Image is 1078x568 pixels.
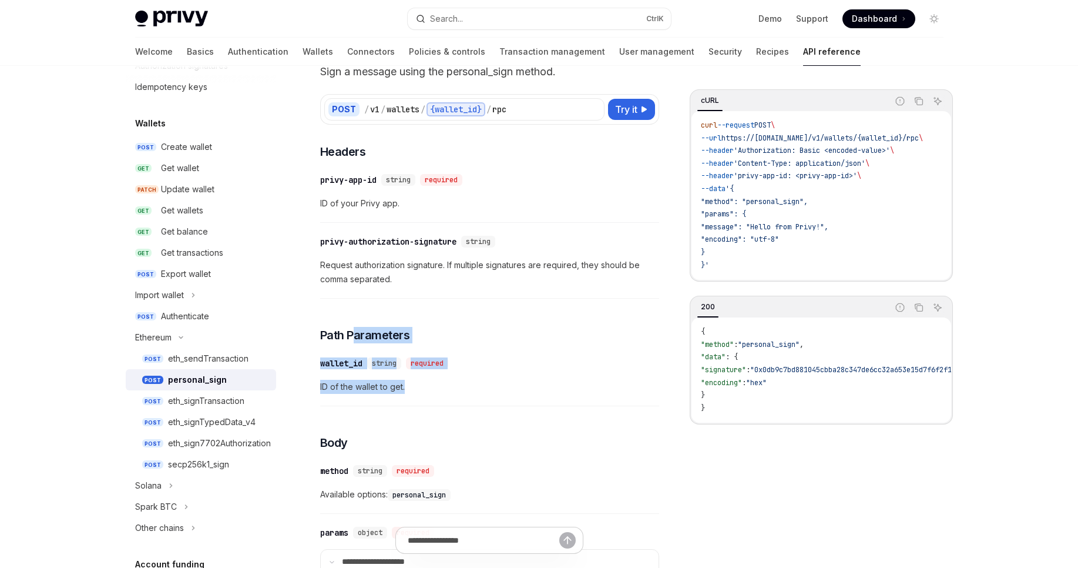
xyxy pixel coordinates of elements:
[126,263,276,285] a: POSTExport wallet
[320,380,659,394] span: ID of the wallet to get.
[328,102,360,116] div: POST
[771,121,775,130] span: \
[466,237,491,246] span: string
[734,146,890,155] span: 'Authorization: Basic <encoded-value>'
[701,133,721,143] span: --url
[892,93,908,109] button: Report incorrect code
[126,200,276,221] a: GETGet wallets
[126,76,276,98] a: Idempotency keys
[161,309,209,323] div: Authenticate
[372,359,397,368] span: string
[142,397,163,406] span: POST
[919,133,923,143] span: \
[742,378,746,387] span: :
[126,517,276,539] button: Toggle Other chains section
[701,197,808,206] span: "method": "personal_sign",
[717,121,754,130] span: --request
[803,38,861,66] a: API reference
[499,38,605,66] a: Transaction management
[135,38,173,66] a: Welcome
[126,285,276,306] button: Toggle Import wallet section
[161,225,208,239] div: Get balance
[492,103,506,115] div: rpc
[406,357,448,369] div: required
[126,179,276,200] a: PATCHUpdate wallet
[701,235,779,244] span: "encoding": "utf-8"
[126,242,276,263] a: GETGet transactions
[126,221,276,242] a: GETGet balance
[135,270,156,279] span: POST
[320,357,362,369] div: wallet_id
[135,206,152,215] span: GET
[430,12,463,26] div: Search...
[135,288,184,302] div: Import wallet
[126,369,276,390] a: POSTpersonal_sign
[701,365,746,375] span: "signature"
[135,164,152,173] span: GET
[701,171,734,181] span: --header
[392,465,434,477] div: required
[320,236,456,248] div: privy-authorization-signature
[559,532,576,549] button: Send message
[142,418,163,427] span: POST
[161,182,214,196] div: Update wallet
[320,143,366,160] span: Headers
[126,390,276,412] a: POSTeth_signTransaction
[697,300,718,314] div: 200
[386,175,411,185] span: string
[126,327,276,348] button: Toggle Ethereum section
[135,479,162,493] div: Solana
[320,487,659,502] span: Available options:
[754,121,771,130] span: POST
[701,222,828,232] span: "message": "Hello from Privy!",
[486,103,491,115] div: /
[738,340,800,349] span: "personal_sign"
[852,13,897,25] span: Dashboard
[161,203,203,218] div: Get wallets
[746,378,767,387] span: "hex"
[930,93,945,109] button: Ask AI
[126,433,276,454] a: POSTeth_sign7702Authorization
[701,260,709,270] span: }'
[320,258,659,286] span: Request authorization signature. If multiple signatures are required, they should be comma separa...
[168,457,229,472] div: secp256k1_sign
[408,8,671,29] button: Open search
[320,465,348,477] div: method
[320,64,659,80] p: Sign a message using the personal_sign method.
[701,159,734,168] span: --header
[347,38,395,66] a: Connectors
[358,466,382,476] span: string
[608,99,655,120] button: Try it
[168,394,244,408] div: eth_signTransaction
[126,136,276,158] a: POSTCreate wallet
[303,38,333,66] a: Wallets
[161,140,212,154] div: Create wallet
[615,102,637,116] span: Try it
[842,9,915,28] a: Dashboard
[320,196,659,211] span: ID of your Privy app.
[370,103,380,115] div: v1
[126,475,276,496] button: Toggle Solana section
[161,161,199,175] div: Get wallet
[126,306,276,327] a: POSTAuthenticate
[168,436,271,450] div: eth_sign7702Authorization
[168,352,248,366] div: eth_sendTransaction
[701,390,705,400] span: }
[142,439,163,448] span: POST
[126,496,276,517] button: Toggle Spark BTC section
[911,300,926,315] button: Copy the contents from the code block
[364,103,369,115] div: /
[320,435,348,451] span: Body
[734,159,865,168] span: 'Content-Type: application/json'
[930,300,945,315] button: Ask AI
[701,146,734,155] span: --header
[135,521,184,535] div: Other chains
[142,460,163,469] span: POST
[142,355,163,363] span: POST
[408,527,559,553] input: Ask a question...
[734,171,857,181] span: 'privy-app-id: <privy-app-id>'
[187,38,214,66] a: Basics
[701,352,726,362] span: "data"
[161,267,211,281] div: Export wallet
[734,340,738,349] span: :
